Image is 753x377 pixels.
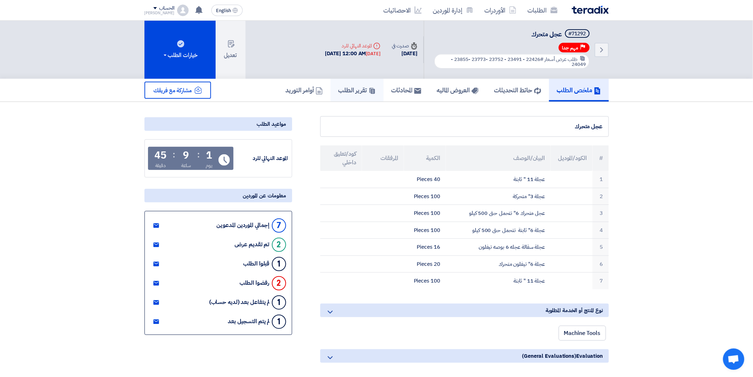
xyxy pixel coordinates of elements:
[177,5,189,16] img: profile_test.png
[479,2,522,19] a: الأوردرات
[446,273,551,289] td: عجلة 11 " ثابتة
[272,295,286,310] div: 1
[532,29,562,39] span: عجل متحرك
[494,86,541,94] h5: حائط التحديثات
[392,50,417,58] div: [DATE]
[338,86,376,94] h5: تقرير الطلب
[549,79,609,102] a: ملخص الطلب
[240,280,270,286] div: رفضوا الطلب
[446,239,551,256] td: عجلة سقالة عجله 6 بوصه تيفلون
[173,148,175,161] div: :
[272,276,286,290] div: 2
[159,5,174,11] div: الحساب
[366,50,380,57] div: [DATE]
[593,255,609,273] td: 6
[325,42,380,50] div: الموعد النهائي للرد
[162,51,198,60] div: خيارات الطلب
[551,145,593,171] th: الكود/الموديل
[446,145,551,171] th: البيان/الوصف
[325,50,380,58] div: [DATE] 12:00 AM
[593,145,609,171] th: #
[404,255,446,273] td: 20 Pieces
[576,352,603,360] span: Evaluation
[451,56,586,68] span: #22426 - 23491 - 23752 -23773 -23855 - 24049
[320,145,362,171] th: كود/تعليق داخلي
[155,162,166,169] div: دقيقة
[391,86,421,94] h5: المحادثات
[593,205,609,222] td: 3
[427,2,479,19] a: إدارة الموردين
[228,318,269,325] div: لم يتم التسجيل بعد
[546,306,603,314] span: نوع المنتج أو الخدمة المطلوبة
[209,299,270,306] div: لم يتفاعل بعد (لديه حساب)
[557,86,601,94] h5: ملخص الطلب
[206,150,212,160] div: 1
[723,348,744,370] div: Open chat
[181,162,191,169] div: ساعة
[216,8,231,13] span: English
[593,171,609,188] td: 1
[331,79,384,102] a: تقرير الطلب
[197,148,200,161] div: :
[235,154,288,162] div: الموعد النهائي للرد
[144,11,175,15] div: [PERSON_NAME]
[404,222,446,239] td: 100 Pieces
[272,315,286,329] div: 1
[593,239,609,256] td: 5
[545,56,578,63] span: طلب عرض أسعار
[572,6,609,14] img: Teradix logo
[384,79,429,102] a: المحادثات
[144,189,292,202] div: معلومات عن الموردين
[206,162,212,169] div: يوم
[404,205,446,222] td: 100 Pieces
[446,205,551,222] td: عجل متحرك 6" تتحمل حتى 500 كيلو
[593,273,609,289] td: 7
[286,86,323,94] h5: أوامر التوريد
[144,117,292,131] div: مواعيد الطلب
[569,31,586,36] div: #71292
[326,122,603,131] div: عجل متحرك
[362,145,404,171] th: المرفقات
[144,21,216,79] button: خيارات الطلب
[404,145,446,171] th: الكمية
[522,352,576,360] span: (General Evaluations)
[392,42,417,50] div: صدرت في
[404,239,446,256] td: 16 Pieces
[404,273,446,289] td: 100 Pieces
[593,222,609,239] td: 4
[235,241,270,248] div: تم تقديم عرض
[562,45,579,51] span: مهم جدا
[183,150,189,160] div: 9
[564,329,601,337] span: Machine Tools
[437,86,479,94] h5: العروض الماليه
[154,86,192,95] span: مشاركة مع فريقك
[154,150,167,160] div: 45
[243,260,270,267] div: قبلوا الطلب
[446,255,551,273] td: عجلة 6" تيفلون متحرك
[404,188,446,205] td: 100 Pieces
[429,79,486,102] a: العروض الماليه
[272,257,286,271] div: 1
[486,79,549,102] a: حائط التحديثات
[211,5,243,16] button: English
[378,2,427,19] a: الاحصائيات
[446,222,551,239] td: عجلة 6" ثابتة تتحمل حتى 500 كيلو
[446,188,551,205] td: عجلة 3" متحركة
[446,171,551,188] td: عجلة 11 " ثابتة
[217,222,270,229] div: إجمالي الموردين المدعوين
[216,21,246,79] button: تعديل
[404,171,446,188] td: 40 Pieces
[272,218,286,233] div: 7
[593,188,609,205] td: 2
[522,2,563,19] a: الطلبات
[278,79,331,102] a: أوامر التوريد
[433,29,591,39] h5: عجل متحرك
[272,238,286,252] div: 2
